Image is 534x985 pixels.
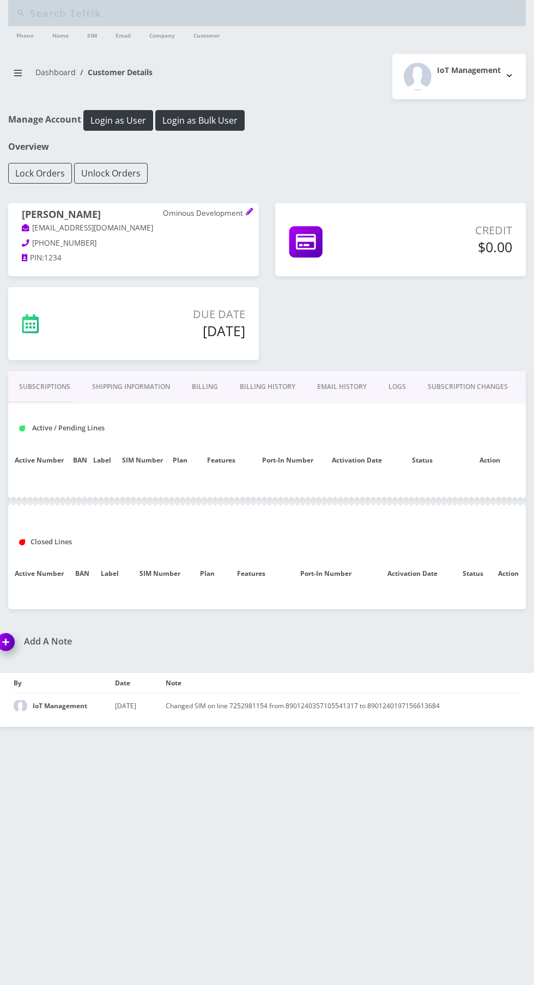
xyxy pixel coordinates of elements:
[170,445,190,476] th: Plan
[163,209,245,218] p: Ominous Development
[229,371,306,403] a: Billing History
[22,209,245,222] h1: [PERSON_NAME]
[392,54,526,99] button: IoT Management
[115,694,166,719] td: [DATE]
[82,26,102,42] a: SIM
[32,238,96,248] span: [PHONE_NUMBER]
[8,163,72,184] button: Lock Orders
[33,701,87,710] strong: IoT Management
[35,67,76,77] a: Dashboard
[14,673,115,694] th: By
[195,558,220,589] th: Plan
[102,323,245,339] h5: [DATE]
[8,110,526,131] h1: Manage Account
[181,371,229,403] a: Billing
[94,558,125,589] th: Label
[391,445,453,476] th: Status
[166,694,520,719] td: Changed SIM on line 7252981154 from 8901240357105541317 to 8901240197156613684
[220,558,282,589] th: Features
[110,26,136,42] a: Email
[90,445,114,476] th: Label
[47,26,74,42] a: Name
[190,445,252,476] th: Features
[81,113,155,125] a: Login as User
[11,26,39,42] a: Phone
[70,445,90,476] th: BAN
[8,142,526,152] h1: Overview
[76,66,153,78] li: Customer Details
[125,558,195,589] th: SIM Number
[188,26,226,42] a: Customer
[19,425,25,431] img: Active / Pending Lines
[323,445,391,476] th: Activation Date
[22,253,44,264] a: PIN:
[369,558,455,589] th: Activation Date
[81,371,181,403] a: Shipping Information
[8,61,259,92] nav: breadcrumb
[74,163,148,184] button: Unlock Orders
[378,371,417,403] a: LOGS
[70,558,94,589] th: BAN
[19,424,173,432] h1: Active / Pending Lines
[8,371,81,403] a: Subscriptions
[389,239,512,255] h5: $0.00
[490,558,526,589] th: Action
[155,110,245,131] button: Login as Bulk User
[102,306,245,323] p: Due Date
[417,371,519,403] a: SUBSCRIPTION CHANGES
[306,371,378,403] a: EMAIL HISTORY
[19,539,25,545] img: Closed Lines
[8,558,70,589] th: Active Number
[453,445,526,476] th: Action
[115,673,166,694] th: Date
[437,66,501,75] h2: IoT Management
[19,538,173,546] h1: Closed Lines
[389,222,512,239] p: Credit
[8,445,70,476] th: Active Number
[44,253,62,263] span: 1234
[166,673,520,694] th: Note
[252,445,323,476] th: Port-In Number
[114,445,171,476] th: SIM Number
[144,26,180,42] a: Company
[455,558,490,589] th: Status
[30,3,523,23] input: Search Teltik
[83,110,153,131] button: Login as User
[282,558,369,589] th: Port-In Number
[155,113,245,125] a: Login as Bulk User
[22,223,153,234] a: [EMAIL_ADDRESS][DOMAIN_NAME]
